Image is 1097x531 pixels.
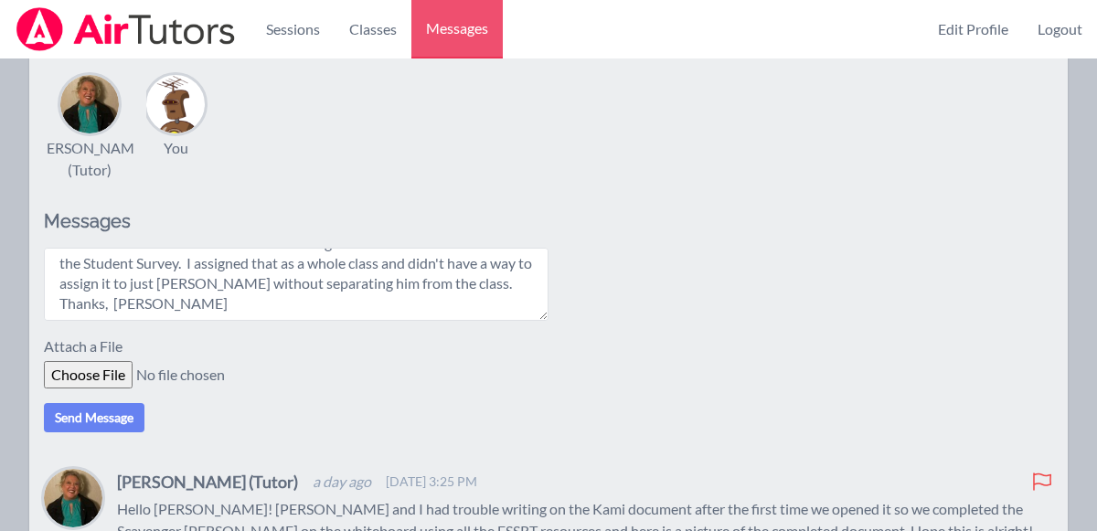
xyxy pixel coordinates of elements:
[15,7,237,51] img: Airtutors Logo
[44,403,144,432] button: Send Message
[33,137,147,181] div: [PERSON_NAME] (Tutor)
[44,210,548,233] h2: Messages
[44,469,102,527] img: Amy Ayers
[386,473,477,491] span: [DATE] 3:25 PM
[117,469,298,494] h4: [PERSON_NAME] (Tutor)
[146,75,205,133] img: Tiffany Haig
[164,137,188,159] div: You
[44,248,548,321] textarea: That works for me thank you! I am new to some of the online formatting and so I will be as flexib...
[60,75,119,133] img: Amy Ayers
[426,17,488,39] span: Messages
[313,471,371,493] span: a day ago
[44,335,133,361] label: Attach a File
